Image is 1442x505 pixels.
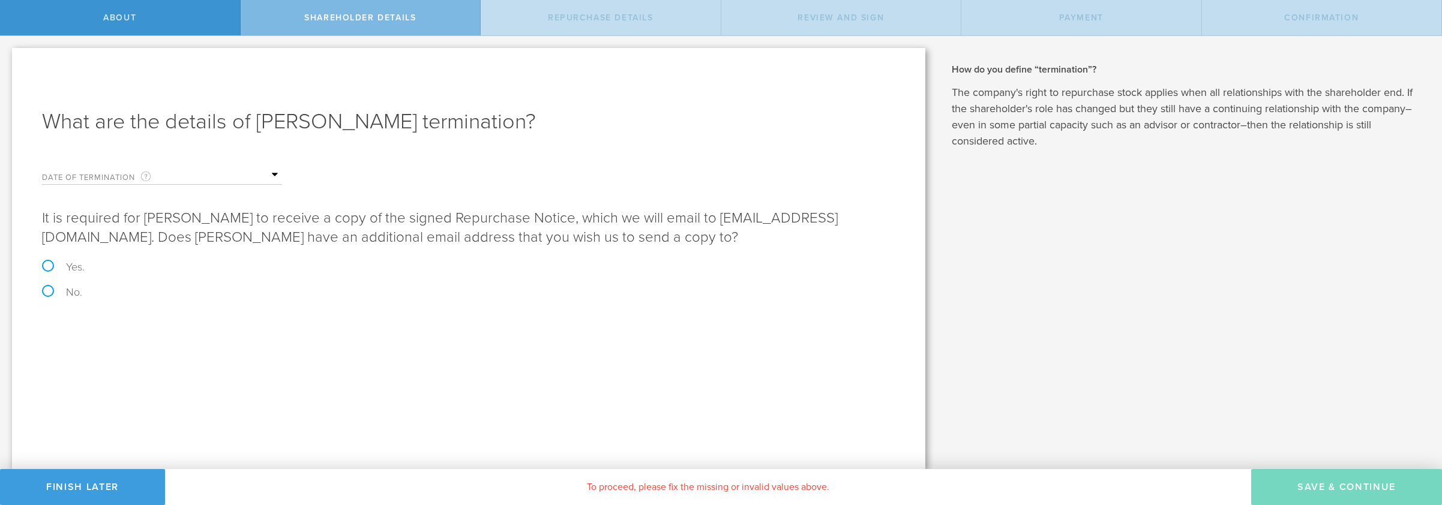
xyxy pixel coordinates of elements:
[1382,411,1442,469] iframe: Chat Widget
[1251,469,1442,505] button: Save & Continue
[304,13,416,23] span: Shareholder Details
[42,170,162,184] label: Date of Termination
[42,287,895,297] label: No.
[42,107,895,136] h1: What are the details of [PERSON_NAME] termination?
[952,63,1424,76] h2: How do you define “termination”?
[952,85,1424,149] p: The company's right to repurchase stock applies when all relationships with the shareholder end. ...
[165,469,1251,505] div: To proceed, please fix the missing or invalid values above.
[1059,13,1104,23] span: Payment
[42,209,895,247] p: It is required for [PERSON_NAME] to receive a copy of the signed Repurchase Notice, which we will...
[103,13,136,23] span: About
[1284,13,1359,23] span: Confirmation
[42,261,895,272] label: Yes.
[548,13,653,23] span: Repurchase Details
[798,13,884,23] span: Review and Sign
